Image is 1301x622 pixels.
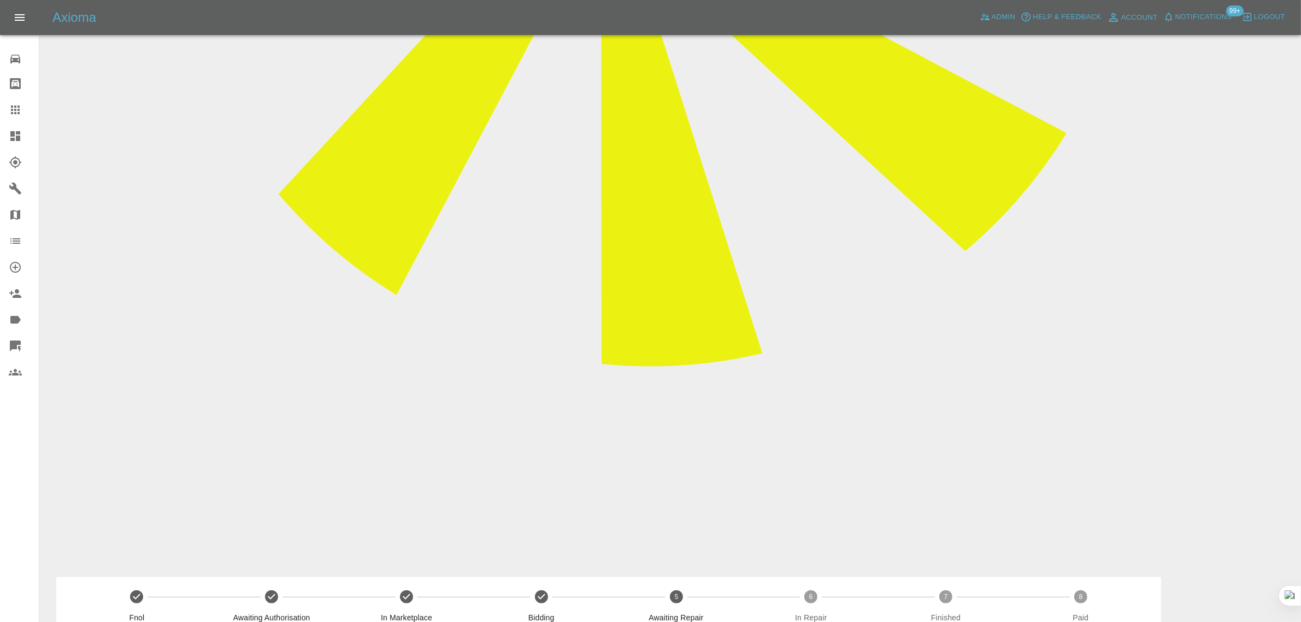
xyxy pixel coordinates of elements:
[809,593,813,601] text: 6
[1079,593,1083,601] text: 8
[944,593,948,601] text: 7
[674,593,678,601] text: 5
